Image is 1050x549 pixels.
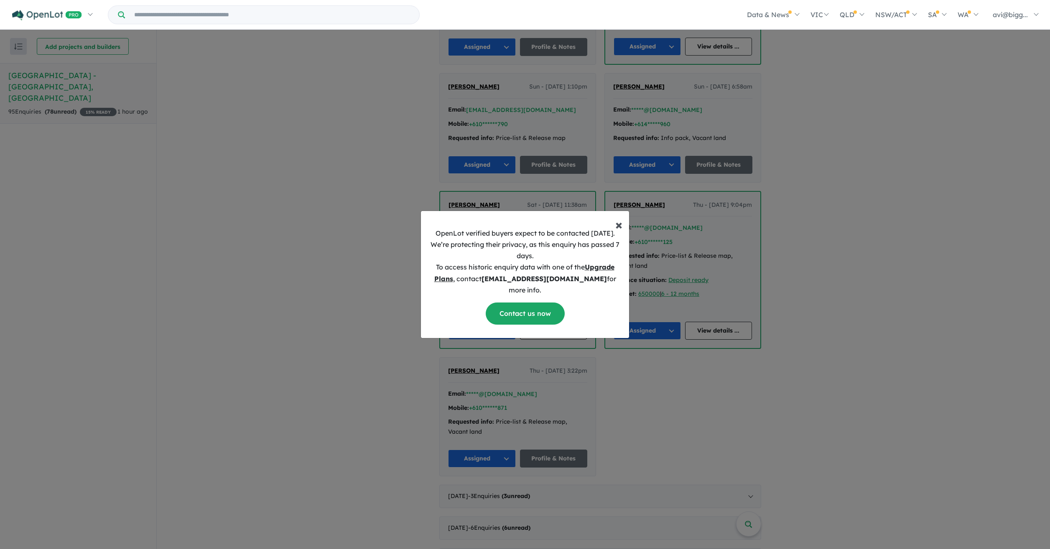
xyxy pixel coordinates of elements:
[486,302,565,325] a: Contact us now
[615,216,622,233] span: ×
[434,263,614,282] u: Upgrade Plans
[127,6,418,24] input: Try estate name, suburb, builder or developer
[482,274,607,283] b: [EMAIL_ADDRESS][DOMAIN_NAME]
[993,10,1028,19] span: avi@bigg...
[12,10,82,20] img: Openlot PRO Logo White
[428,228,622,296] p: OpenLot verified buyers expect to be contacted [DATE]. We’re protecting their privacy, as this en...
